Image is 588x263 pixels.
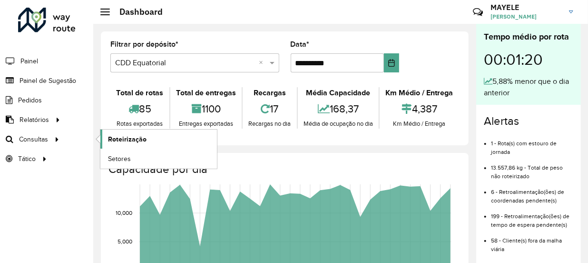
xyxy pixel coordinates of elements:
div: Recargas [245,87,294,99]
span: Tático [18,154,36,164]
span: Relatórios [20,115,49,125]
span: [PERSON_NAME] [490,12,562,21]
span: Pedidos [18,95,42,105]
label: Data [291,39,310,50]
div: Total de entregas [173,87,240,99]
h2: Dashboard [110,7,163,17]
div: 4,387 [382,99,457,119]
li: 1 - Rota(s) com estouro de jornada [491,132,573,156]
li: 6 - Retroalimentação(ões) de coordenadas pendente(s) [491,181,573,205]
a: Roteirização [100,130,217,149]
div: Entregas exportadas [173,119,240,129]
div: 1100 [173,99,240,119]
div: 00:01:20 [484,43,573,76]
a: Contato Rápido [468,2,488,22]
div: Rotas exportadas [113,119,167,129]
text: 5,000 [118,239,132,245]
span: Painel de Sugestão [20,76,76,86]
h4: Alertas [484,114,573,128]
div: 168,37 [300,99,377,119]
text: 10,000 [116,210,132,216]
span: Painel [20,56,38,66]
span: Consultas [19,134,48,144]
div: 5,88% menor que o dia anterior [484,76,573,99]
div: Km Médio / Entrega [382,119,457,129]
div: 85 [113,99,167,119]
button: Choose Date [384,53,399,72]
div: Tempo médio por rota [484,30,573,43]
div: 17 [245,99,294,119]
h4: Capacidade por dia [108,162,459,176]
div: Média de ocupação no dia [300,119,377,129]
div: Recargas no dia [245,119,294,129]
a: Setores [100,149,217,168]
span: Clear all [259,57,267,69]
label: Filtrar por depósito [110,39,178,50]
div: Km Médio / Entrega [382,87,457,99]
span: Setores [108,154,131,164]
span: Roteirização [108,134,147,144]
li: 13.557,86 kg - Total de peso não roteirizado [491,156,573,181]
div: Média Capacidade [300,87,377,99]
li: 199 - Retroalimentação(ões) de tempo de espera pendente(s) [491,205,573,229]
li: 58 - Cliente(s) fora da malha viária [491,229,573,253]
h3: MAYELE [490,3,562,12]
div: Total de rotas [113,87,167,99]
